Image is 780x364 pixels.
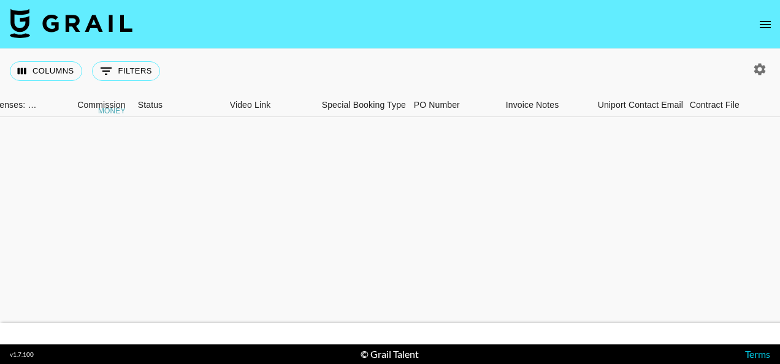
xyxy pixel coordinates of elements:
[684,93,776,117] div: Contract File
[500,93,592,117] div: Invoice Notes
[10,61,82,81] button: Select columns
[414,93,460,117] div: PO Number
[77,93,126,117] div: Commission
[592,93,684,117] div: Uniport Contact Email
[598,93,683,117] div: Uniport Contact Email
[506,93,559,117] div: Invoice Notes
[361,348,419,360] div: © Grail Talent
[138,93,163,117] div: Status
[753,12,778,37] button: open drawer
[322,93,406,117] div: Special Booking Type
[10,9,132,38] img: Grail Talent
[98,107,126,115] div: money
[132,93,224,117] div: Status
[745,348,770,360] a: Terms
[224,93,316,117] div: Video Link
[316,93,408,117] div: Special Booking Type
[690,93,740,117] div: Contract File
[10,351,34,358] div: v 1.7.100
[92,61,160,81] button: Show filters
[230,93,271,117] div: Video Link
[408,93,500,117] div: PO Number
